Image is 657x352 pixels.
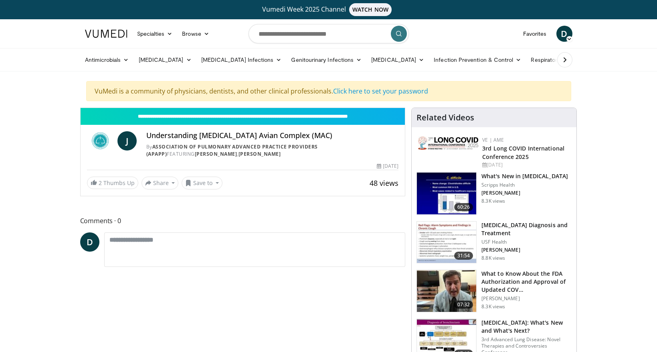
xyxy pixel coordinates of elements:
[518,26,552,42] a: Favorites
[195,151,237,157] a: [PERSON_NAME]
[481,295,572,302] p: [PERSON_NAME]
[196,52,287,68] a: [MEDICAL_DATA] Infections
[249,24,409,43] input: Search topics, interventions
[454,252,473,260] span: 31:54
[80,52,134,68] a: Antimicrobials
[146,143,318,157] a: Association of Pulmonary Advanced Practice Providers (APAPP)
[416,172,572,215] a: 60:26 What's New in [MEDICAL_DATA] Scripps Health [PERSON_NAME] 8.3K views
[177,26,214,42] a: Browse
[417,173,476,214] img: 8828b190-63b7-4755-985f-be01b6c06460.150x105_q85_crop-smart_upscale.jpg
[481,303,505,310] p: 8.3K views
[146,131,399,140] h4: Understanding [MEDICAL_DATA] Avian Complex (MAC)
[132,26,178,42] a: Specialties
[481,182,568,188] p: Scripps Health
[481,172,568,180] h3: What's New in [MEDICAL_DATA]
[416,221,572,264] a: 31:54 [MEDICAL_DATA] Diagnosis and Treatment USF Health [PERSON_NAME] 8.8K views
[99,179,102,187] span: 2
[526,52,600,68] a: Respiratory Infections
[146,143,399,158] div: By FEATURING ,
[482,161,570,169] div: [DATE]
[80,232,99,252] a: D
[481,255,505,261] p: 8.8K views
[377,163,398,170] div: [DATE]
[454,301,473,309] span: 07:32
[117,131,137,151] a: J
[429,52,526,68] a: Infection Prevention & Control
[87,131,114,151] img: Association of Pulmonary Advanced Practice Providers (APAPP)
[416,113,474,122] h4: Related Videos
[416,270,572,312] a: 07:32 What to Know About the FDA Authorization and Approval of Updated COV… [PERSON_NAME] 8.3K views
[481,239,572,245] p: USF Health
[370,178,398,188] span: 48 views
[85,30,127,38] img: VuMedi Logo
[142,177,179,189] button: Share
[481,319,572,335] h3: [MEDICAL_DATA]: What's New and What's Next?
[481,190,568,196] p: [PERSON_NAME]
[239,151,281,157] a: [PERSON_NAME]
[481,198,505,204] p: 8.3K views
[418,136,478,150] img: a2792a71-925c-4fc2-b8ef-8d1b21aec2f7.png.150x105_q85_autocrop_double_scale_upscale_version-0.2.jpg
[80,216,406,226] span: Comments 0
[482,144,564,161] a: 3rd Long COVID International Conference 2025
[482,136,504,143] a: VE | AME
[481,270,572,294] h3: What to Know About the FDA Authorization and Approval of Updated COV…
[286,52,366,68] a: Genitourinary Infections
[349,3,392,16] span: WATCH NOW
[481,221,572,237] h3: [MEDICAL_DATA] Diagnosis and Treatment
[417,270,476,312] img: a1e50555-b2fd-4845-bfdc-3eac51376964.150x105_q85_crop-smart_upscale.jpg
[86,3,571,16] a: Vumedi Week 2025 ChannelWATCH NOW
[87,177,138,189] a: 2 Thumbs Up
[333,87,428,96] a: Click here to set your password
[454,203,473,211] span: 60:26
[366,52,429,68] a: [MEDICAL_DATA]
[86,81,571,101] div: VuMedi is a community of physicians, dentists, and other clinical professionals.
[134,52,196,68] a: [MEDICAL_DATA]
[417,222,476,263] img: 912d4c0c-18df-4adc-aa60-24f51820003e.150x105_q85_crop-smart_upscale.jpg
[556,26,572,42] a: D
[481,247,572,253] p: [PERSON_NAME]
[182,177,222,189] button: Save to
